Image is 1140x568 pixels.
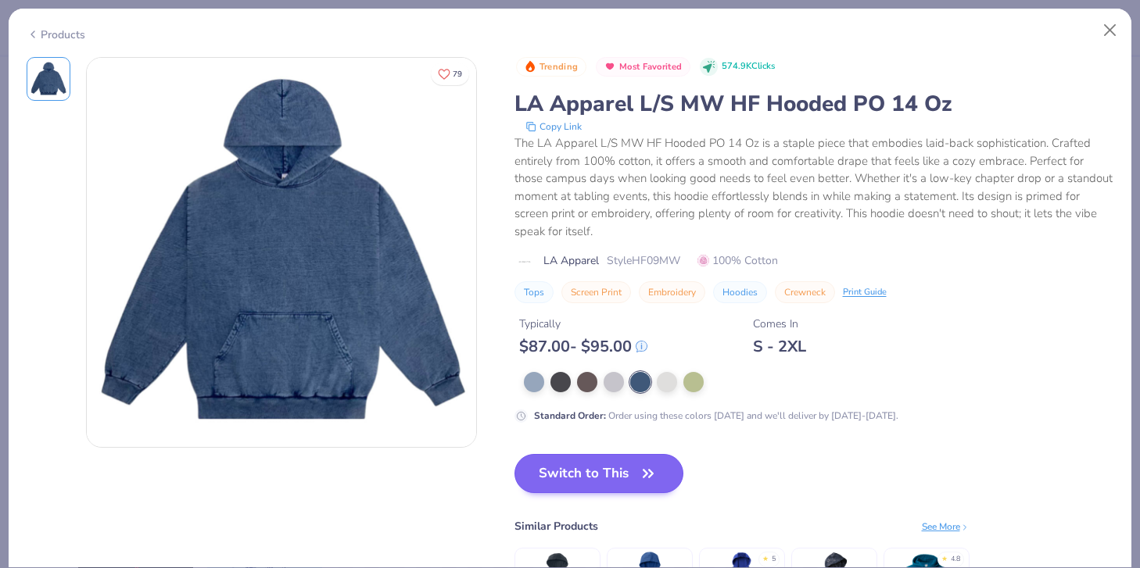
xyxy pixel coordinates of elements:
div: See More [922,520,970,534]
img: brand logo [514,255,536,268]
button: Like [431,63,469,85]
div: Comes In [753,316,806,332]
img: Trending sort [524,60,536,73]
span: Style HF09MW [607,252,680,269]
div: 4.8 [951,554,960,565]
span: 79 [453,70,462,78]
span: Trending [540,63,578,71]
span: Most Favorited [619,63,682,71]
div: ★ [762,554,769,560]
button: Tops [514,281,554,303]
img: Front [87,58,476,447]
button: Screen Print [561,281,631,303]
div: 5 [772,554,776,565]
img: Most Favorited sort [604,60,616,73]
div: LA Apparel L/S MW HF Hooded PO 14 Oz [514,89,1114,119]
div: Typically [519,316,647,332]
span: 574.9K Clicks [722,60,775,73]
button: Badge Button [596,57,690,77]
div: Similar Products [514,518,598,534]
img: Front [30,60,67,98]
div: Print Guide [843,286,887,299]
button: Switch to This [514,454,684,493]
button: copy to clipboard [521,119,586,134]
div: ★ [941,554,948,560]
span: LA Apparel [543,252,599,269]
button: Crewneck [775,281,835,303]
button: Close [1095,16,1125,45]
div: S - 2XL [753,337,806,356]
div: Products [27,27,85,43]
button: Hoodies [713,281,767,303]
strong: Standard Order : [534,409,606,422]
div: $ 87.00 - $ 95.00 [519,337,647,356]
div: Order using these colors [DATE] and we'll deliver by [DATE]-[DATE]. [534,409,898,423]
div: The LA Apparel L/S MW HF Hooded PO 14 Oz is a staple piece that embodies laid-back sophistication... [514,134,1114,240]
button: Embroidery [639,281,705,303]
button: Badge Button [516,57,586,77]
span: 100% Cotton [697,252,778,269]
